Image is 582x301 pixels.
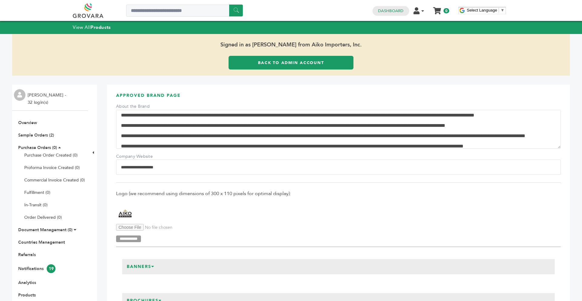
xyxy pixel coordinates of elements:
a: Countries Management [18,239,65,245]
a: Select Language​ [467,8,504,12]
a: Back to Admin Account [229,56,353,69]
span: Logo (we recommend using dimensions of 300 x 110 pixels for optimal display): [116,190,561,197]
a: Notifications19 [18,266,55,272]
span: Signed in as [PERSON_NAME] from Aiko Importers, Inc. [12,34,570,56]
span: Select Language [467,8,497,12]
span: ▼ [500,8,504,12]
span: 0 [443,8,449,13]
span: ​ [499,8,499,12]
span: 19 [47,264,55,273]
img: profile.png [14,89,25,101]
a: Dashboard [378,8,403,14]
a: Fulfillment (0) [24,190,50,195]
a: Analytics [18,280,36,286]
li: [PERSON_NAME] - 32 login(s) [28,92,68,106]
a: Document Management (0) [18,227,72,233]
a: Overview [18,120,37,126]
label: About the Brand [116,103,159,110]
a: Purchase Orders (0) [18,145,57,150]
a: Order Delivered (0) [24,215,62,220]
input: Search a product or brand... [126,5,243,17]
a: View AllProducts [73,24,111,30]
label: Company Website [116,154,159,160]
a: Purchase Order Created (0) [24,152,78,158]
a: Commercial Invoice Created (0) [24,177,85,183]
img: Aiko Importers, Inc. [116,204,134,224]
a: Referrals [18,252,36,258]
a: Sample Orders (2) [18,132,54,138]
h3: Banners [122,259,159,274]
a: Products [18,292,36,298]
a: My Cart [434,5,441,12]
a: In-Transit (0) [24,202,48,208]
strong: Products [91,24,111,30]
h3: APPROVED BRAND PAGE [116,93,561,103]
a: Proforma Invoice Created (0) [24,165,80,171]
